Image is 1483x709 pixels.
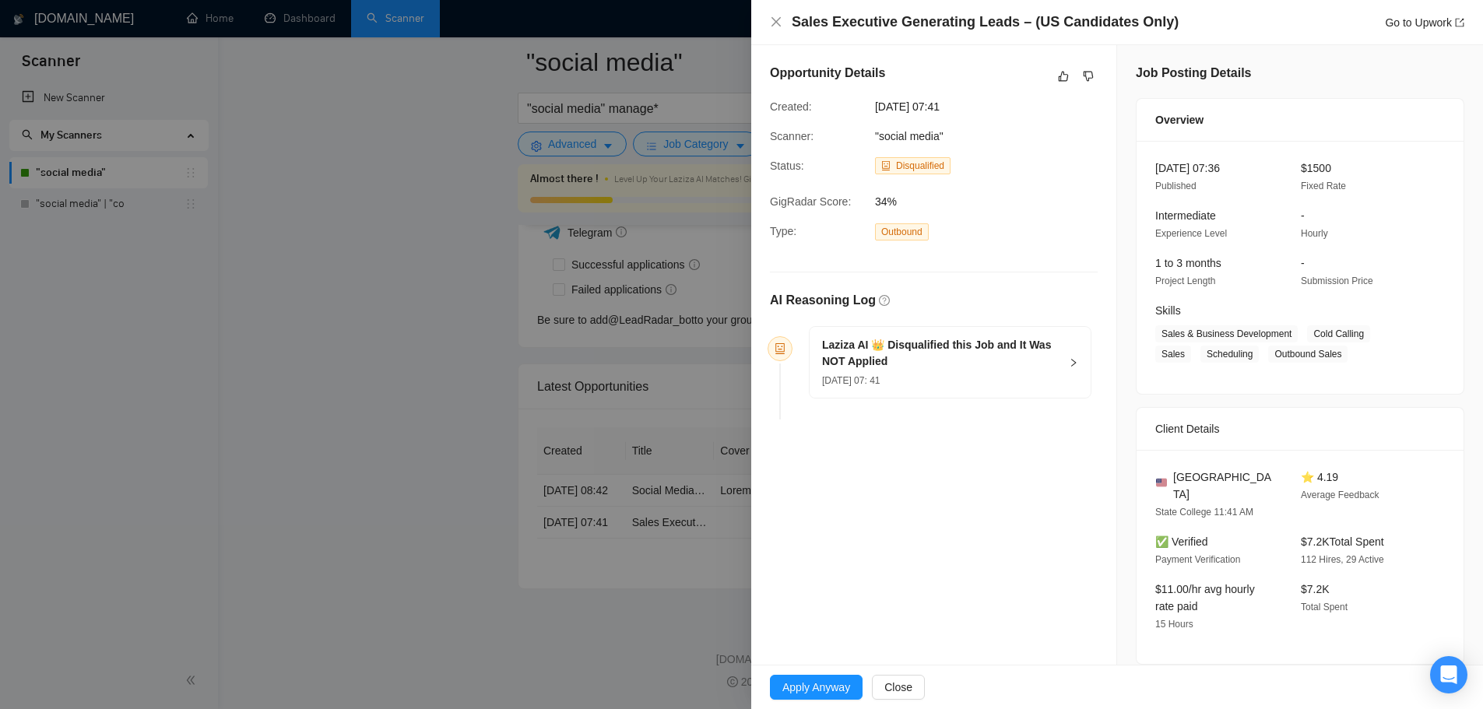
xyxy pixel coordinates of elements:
[1155,554,1240,565] span: Payment Verification
[1301,535,1384,548] span: $7.2K Total Spent
[1069,358,1078,367] span: right
[1173,469,1276,503] span: [GEOGRAPHIC_DATA]
[1155,276,1215,286] span: Project Length
[1155,346,1191,363] span: Sales
[1155,535,1208,548] span: ✅ Verified
[1155,583,1255,612] span: $11.00/hr avg hourly rate paid
[782,679,850,696] span: Apply Anyway
[875,130,944,142] span: "social media"
[770,675,863,700] button: Apply Anyway
[1301,471,1338,483] span: ⭐ 4.19
[1268,346,1348,363] span: Outbound Sales
[1058,70,1069,82] span: like
[875,193,1109,210] span: 34%
[1385,16,1464,29] a: Go to Upworkexport
[1155,209,1216,222] span: Intermediate
[1155,408,1445,450] div: Client Details
[1155,325,1298,342] span: Sales & Business Development
[770,195,851,208] span: GigRadar Score:
[1136,64,1251,82] h5: Job Posting Details
[770,225,796,237] span: Type:
[1301,228,1328,239] span: Hourly
[775,343,785,354] span: robot
[1200,346,1259,363] span: Scheduling
[1301,257,1305,269] span: -
[822,375,880,386] span: [DATE] 07: 41
[770,16,782,28] span: close
[1155,228,1227,239] span: Experience Level
[1155,162,1220,174] span: [DATE] 07:36
[1301,490,1379,500] span: Average Feedback
[896,160,944,171] span: Disqualified
[770,160,804,172] span: Status:
[1054,67,1073,86] button: like
[770,16,782,29] button: Close
[770,291,876,310] h5: AI Reasoning Log
[1155,257,1221,269] span: 1 to 3 months
[1083,70,1094,82] span: dislike
[822,337,1060,370] h5: Laziza AI 👑 Disqualified this Job and It Was NOT Applied
[1301,276,1373,286] span: Submission Price
[792,12,1179,32] h4: Sales Executive Generating Leads – (US Candidates Only)
[1301,554,1384,565] span: 112 Hires, 29 Active
[1301,181,1346,191] span: Fixed Rate
[1155,111,1204,128] span: Overview
[875,98,1109,115] span: [DATE] 07:41
[770,130,814,142] span: Scanner:
[1079,67,1098,86] button: dislike
[770,100,812,113] span: Created:
[1307,325,1370,342] span: Cold Calling
[1301,583,1330,595] span: $7.2K
[1156,477,1167,488] img: 🇺🇸
[1155,304,1181,317] span: Skills
[1155,181,1197,191] span: Published
[881,161,891,170] span: robot
[1301,209,1305,222] span: -
[1301,162,1331,174] span: $1500
[1155,507,1253,518] span: State College 11:41 AM
[879,295,890,306] span: question-circle
[884,679,912,696] span: Close
[1155,619,1193,630] span: 15 Hours
[872,675,925,700] button: Close
[875,223,929,240] span: Outbound
[770,64,885,82] h5: Opportunity Details
[1455,18,1464,27] span: export
[1301,602,1348,612] span: Total Spent
[1430,656,1467,693] div: Open Intercom Messenger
